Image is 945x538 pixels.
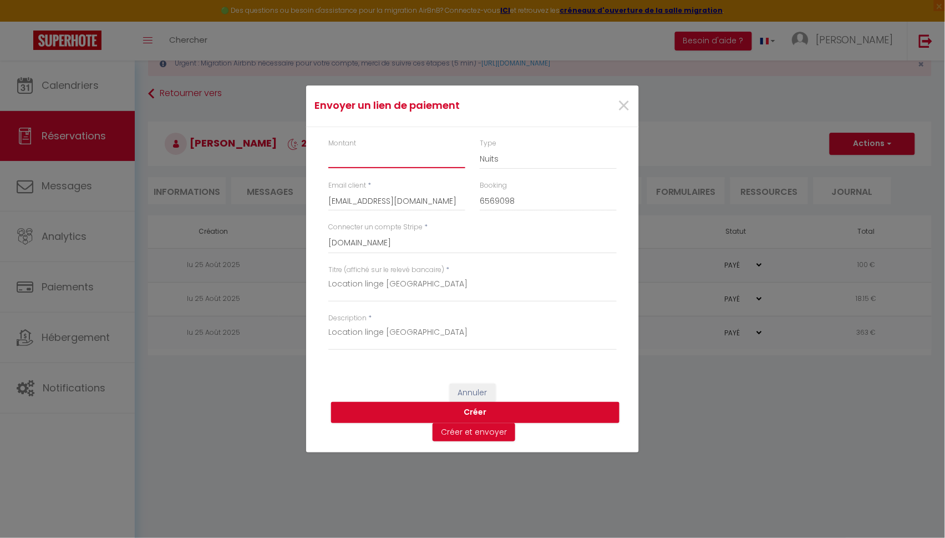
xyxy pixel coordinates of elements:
[450,384,496,403] button: Annuler
[331,402,619,423] button: Créer
[433,423,515,442] button: Créer et envoyer
[898,488,937,530] iframe: Chat
[480,138,496,149] label: Type
[480,180,507,191] label: Booking
[328,138,356,149] label: Montant
[314,98,520,113] h4: Envoyer un lien de paiement
[328,222,423,233] label: Connecter un compte Stripe
[328,313,367,324] label: Description
[328,180,366,191] label: Email client
[617,89,631,123] span: ×
[328,265,444,275] label: Titre (affiché sur le relevé bancaire)
[617,94,631,118] button: Close
[9,4,42,38] button: Ouvrir le widget de chat LiveChat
